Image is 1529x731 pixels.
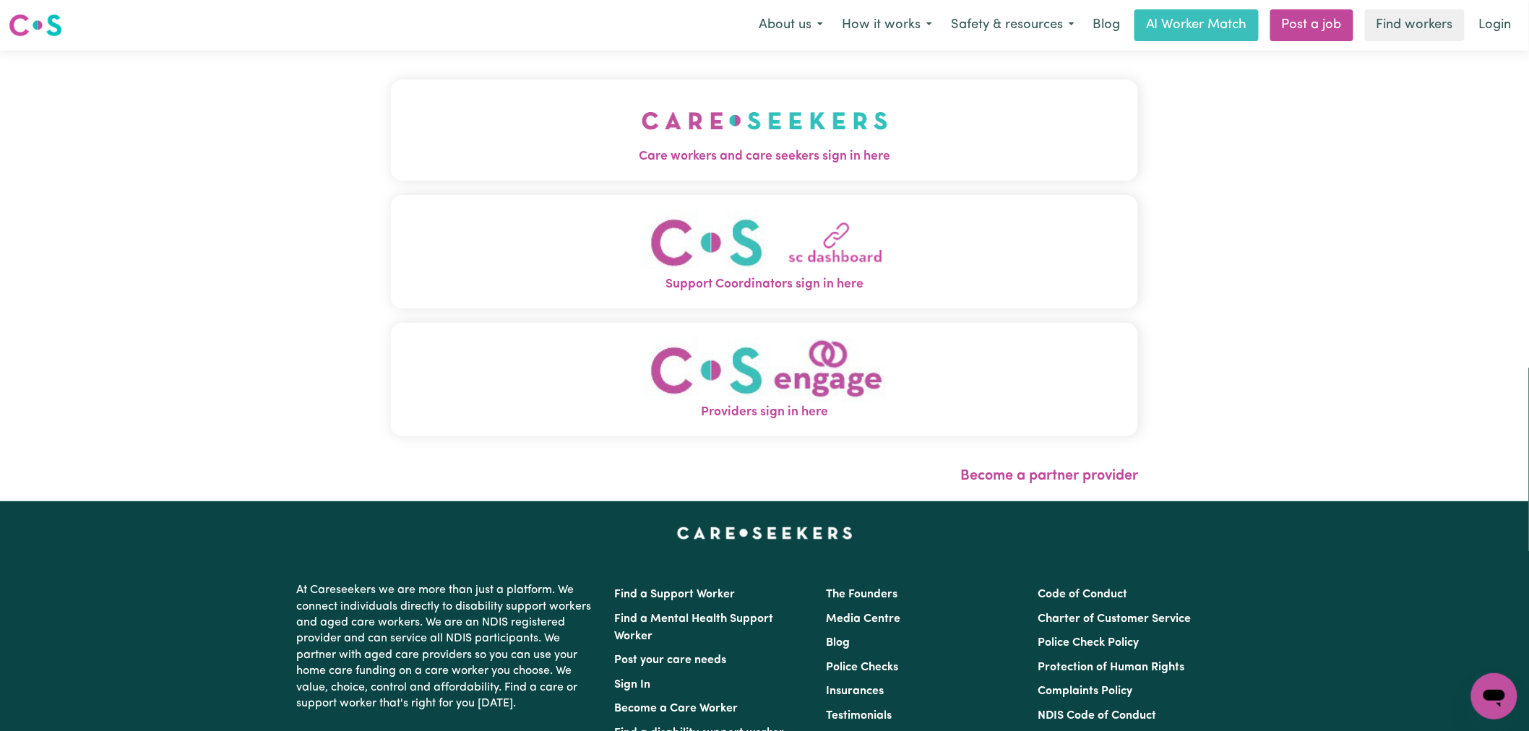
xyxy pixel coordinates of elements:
[1134,9,1259,41] a: AI Worker Match
[677,527,853,539] a: Careseekers home page
[749,10,832,40] button: About us
[614,589,735,600] a: Find a Support Worker
[614,654,726,666] a: Post your care needs
[614,613,773,642] a: Find a Mental Health Support Worker
[1365,9,1465,41] a: Find workers
[391,323,1138,436] button: Providers sign in here
[391,195,1138,308] button: Support Coordinators sign in here
[1038,685,1133,697] a: Complaints Policy
[1038,589,1128,600] a: Code of Conduct
[391,403,1138,422] span: Providers sign in here
[296,576,597,717] p: At Careseekers we are more than just a platform. We connect individuals directly to disability su...
[614,679,650,691] a: Sign In
[9,9,62,42] a: Careseekers logo
[1084,9,1129,41] a: Blog
[1270,9,1353,41] a: Post a job
[826,613,900,625] a: Media Centre
[1038,637,1140,649] a: Police Check Policy
[832,10,942,40] button: How it works
[614,703,738,714] a: Become a Care Worker
[942,10,1084,40] button: Safety & resources
[826,662,898,673] a: Police Checks
[960,469,1138,483] a: Become a partner provider
[391,275,1138,294] span: Support Coordinators sign in here
[826,685,884,697] a: Insurances
[1471,673,1517,719] iframe: Button to launch messaging window
[1038,710,1157,722] a: NDIS Code of Conduct
[826,637,850,649] a: Blog
[391,79,1138,181] button: Care workers and care seekers sign in here
[826,589,897,600] a: The Founders
[1470,9,1520,41] a: Login
[826,710,892,722] a: Testimonials
[1038,613,1192,625] a: Charter of Customer Service
[391,147,1138,166] span: Care workers and care seekers sign in here
[1038,662,1185,673] a: Protection of Human Rights
[9,12,62,38] img: Careseekers logo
